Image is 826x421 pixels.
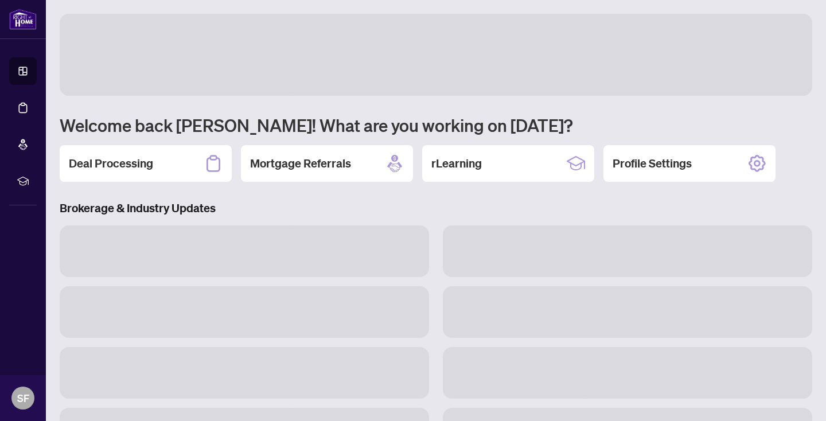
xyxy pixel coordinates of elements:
h2: Deal Processing [69,155,153,171]
h1: Welcome back [PERSON_NAME]! What are you working on [DATE]? [60,114,812,136]
h2: rLearning [431,155,482,171]
h2: Profile Settings [613,155,692,171]
img: logo [9,9,37,30]
h2: Mortgage Referrals [250,155,351,171]
h3: Brokerage & Industry Updates [60,200,812,216]
span: SF [17,390,29,406]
